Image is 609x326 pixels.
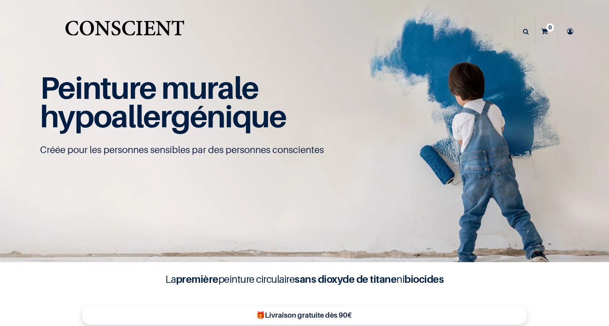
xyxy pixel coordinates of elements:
[40,69,259,106] span: Peinture murale
[404,273,444,285] b: biocides
[146,272,463,287] h4: La peinture circulaire ni
[40,144,569,156] p: Créée pour les personnes sensibles par des personnes conscientes
[63,16,186,47] img: Conscient
[536,17,558,45] a: 0
[295,273,396,285] b: sans dioxyde de titane
[40,98,286,134] span: hypoallergénique
[256,311,352,319] b: 🎁Livraison gratuite dès 90€
[176,273,218,285] b: première
[546,23,554,31] sup: 0
[63,16,186,47] a: Logo of Conscient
